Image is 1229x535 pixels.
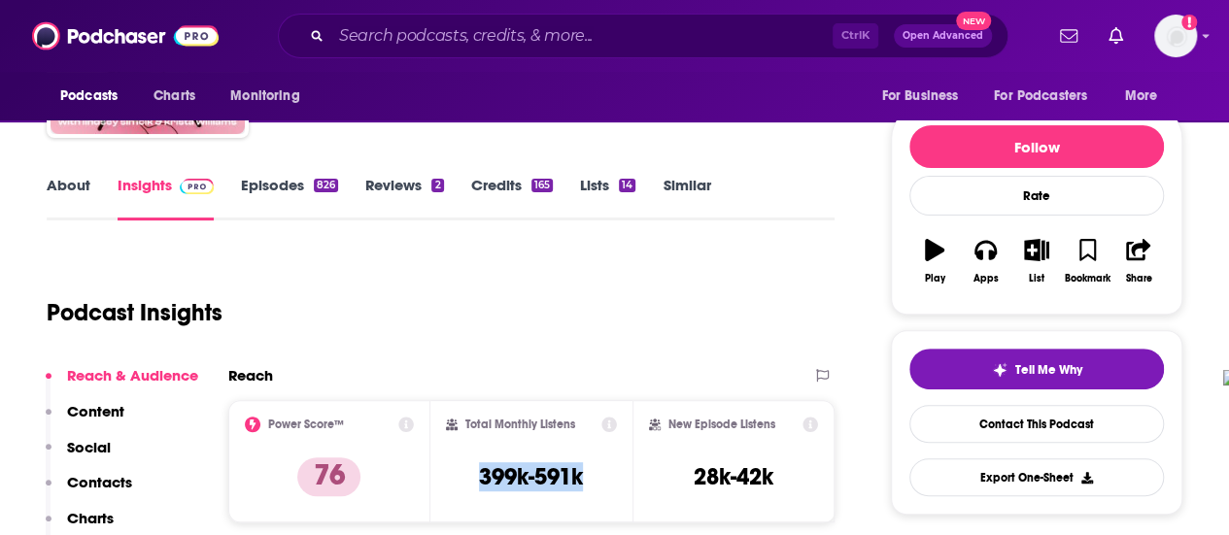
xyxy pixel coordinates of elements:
[46,402,124,438] button: Content
[881,83,958,110] span: For Business
[67,509,114,527] p: Charts
[32,17,219,54] img: Podchaser - Follow, Share and Rate Podcasts
[580,176,635,220] a: Lists14
[154,83,195,110] span: Charts
[331,20,833,51] input: Search podcasts, credits, & more...
[1125,273,1151,284] div: Share
[46,438,111,474] button: Social
[67,438,111,456] p: Social
[67,473,132,491] p: Contacts
[833,23,878,49] span: Ctrl K
[268,418,344,431] h2: Power Score™
[1154,15,1197,57] img: User Profile
[47,176,90,220] a: About
[981,78,1115,115] button: open menu
[47,78,143,115] button: open menu
[909,125,1164,168] button: Follow
[118,176,214,220] a: InsightsPodchaser Pro
[314,179,338,192] div: 826
[46,473,132,509] button: Contacts
[1029,273,1044,284] div: List
[479,462,583,491] h3: 399k-591k
[960,226,1010,296] button: Apps
[909,349,1164,389] button: tell me why sparkleTell Me Why
[994,83,1087,110] span: For Podcasters
[1015,362,1082,378] span: Tell Me Why
[1111,78,1182,115] button: open menu
[431,179,443,192] div: 2
[909,458,1164,496] button: Export One-Sheet
[903,31,983,41] span: Open Advanced
[992,362,1007,378] img: tell me why sparkle
[1065,273,1110,284] div: Bookmark
[1101,19,1131,52] a: Show notifications dropdown
[60,83,118,110] span: Podcasts
[1154,15,1197,57] span: Logged in as amandawoods
[925,273,945,284] div: Play
[278,14,1008,58] div: Search podcasts, credits, & more...
[531,179,553,192] div: 165
[465,418,575,431] h2: Total Monthly Listens
[668,418,775,431] h2: New Episode Listens
[471,176,553,220] a: Credits165
[1113,226,1164,296] button: Share
[1181,15,1197,30] svg: Add a profile image
[365,176,443,220] a: Reviews2
[663,176,710,220] a: Similar
[46,366,198,402] button: Reach & Audience
[956,12,991,30] span: New
[217,78,324,115] button: open menu
[694,462,773,491] h3: 28k-42k
[1125,83,1158,110] span: More
[241,176,338,220] a: Episodes826
[868,78,982,115] button: open menu
[230,83,299,110] span: Monitoring
[228,366,273,385] h2: Reach
[47,298,222,327] h1: Podcast Insights
[973,273,999,284] div: Apps
[141,78,207,115] a: Charts
[1154,15,1197,57] button: Show profile menu
[297,457,360,496] p: 76
[894,24,992,48] button: Open AdvancedNew
[67,366,198,385] p: Reach & Audience
[180,179,214,194] img: Podchaser Pro
[67,402,124,420] p: Content
[909,405,1164,443] a: Contact This Podcast
[909,176,1164,216] div: Rate
[1011,226,1062,296] button: List
[619,179,635,192] div: 14
[1052,19,1085,52] a: Show notifications dropdown
[1062,226,1112,296] button: Bookmark
[909,226,960,296] button: Play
